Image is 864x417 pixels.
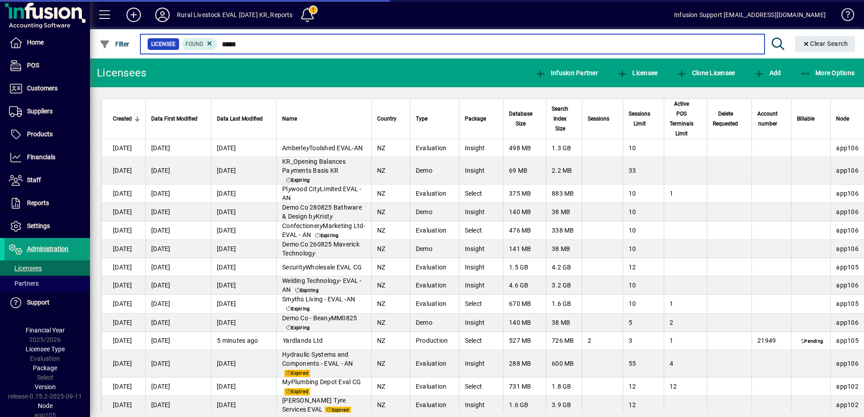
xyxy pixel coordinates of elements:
div: Delete Requested [713,109,746,129]
td: [DATE] [102,221,145,240]
td: 338 MB [546,221,582,240]
td: [DATE] [211,139,276,157]
span: KR_Opening Balances Pa ments Basis KR [282,158,346,174]
span: Type [416,114,427,124]
span: Data Last Modified [217,114,263,124]
div: Data Last Modified [217,114,271,124]
span: Database Size [509,109,532,129]
td: 726 MB [546,332,582,350]
span: Expired [325,407,351,414]
td: [DATE] [102,396,145,414]
td: [DATE] [102,314,145,332]
a: Customers [4,77,90,100]
td: 33 [623,157,664,184]
td: [DATE] [211,240,276,258]
span: app105.prod.infusionbusinesssoftware.com [836,264,859,271]
td: 1.5 GB [503,258,546,276]
td: Select [459,377,504,396]
td: [DATE] [211,377,276,396]
td: 4.6 GB [503,276,546,295]
td: 140 MB [503,203,546,221]
td: 375 MB [503,184,546,203]
button: Profile [148,7,177,23]
span: H draulic S stems and Components - EVAL - AN [282,351,353,367]
a: Knowledge Base [835,2,853,31]
td: [DATE] [145,157,211,184]
a: Support [4,291,90,314]
td: 3 [623,332,664,350]
span: app106.prod.infusionbusinesssoftware.com [836,319,859,326]
span: Clear Search [802,40,848,47]
td: NZ [371,240,410,258]
td: [DATE] [102,139,145,157]
span: Data First Modified [151,114,198,124]
td: Insight [459,203,504,221]
em: y [317,185,320,193]
button: Infusion Partner [533,65,600,81]
span: [PERSON_NAME] T re Services EVAL [282,397,346,413]
em: y [306,144,309,152]
button: Clone Licensee [674,65,737,81]
a: Staff [4,169,90,192]
div: Licensees [97,66,146,80]
td: [DATE] [211,258,276,276]
span: Sm ths Living - EVAL -AN [282,296,355,303]
em: y [312,250,315,257]
span: POS [27,62,39,69]
td: Evaluation [410,139,459,157]
div: Account number [757,109,786,129]
span: Settings [27,222,50,229]
td: [DATE] [102,350,145,377]
td: Evaluation [410,396,459,414]
em: y [288,378,291,386]
span: Name [282,114,297,124]
span: Support [27,299,49,306]
td: Demo [410,314,459,332]
td: 10 [623,276,664,295]
div: Search Index Size [552,104,576,134]
span: Expired [284,370,310,377]
em: y [319,222,323,229]
td: [DATE] [102,184,145,203]
td: 12 [623,377,664,396]
a: Financials [4,146,90,169]
span: Found [185,41,203,47]
a: Licensees [4,260,90,276]
td: 670 MB [503,295,546,313]
td: 1 [664,184,707,203]
div: Active POS Terminals Limit [670,99,702,139]
span: Pending [799,338,825,345]
button: Add [751,65,783,81]
td: 12 [623,396,664,414]
span: Infusion Partner [535,69,598,76]
td: [DATE] [145,221,211,240]
span: Reports [27,199,49,206]
em: y [302,264,306,271]
span: app106.prod.infusionbusinesssoftware.com [836,167,859,174]
span: app106.prod.infusionbusinesssoftware.com [836,208,859,215]
td: [DATE] [145,139,211,157]
td: Production [410,332,459,350]
div: Data First Modified [151,114,206,124]
em: y [287,351,290,358]
td: 10 [623,184,664,203]
em: y [315,351,318,358]
td: [DATE] [211,184,276,203]
td: [DATE] [211,221,276,240]
span: Expiring [293,287,321,295]
td: 476 MB [503,221,546,240]
span: app102.prod.infusionbusinesssoftware.com [836,383,859,390]
span: app105.prod.infusionbusinesssoftware.com [836,300,859,307]
td: NZ [371,139,410,157]
td: NZ [371,157,410,184]
td: 140 MB [503,314,546,332]
td: [DATE] [145,314,211,332]
a: Settings [4,215,90,238]
span: app106.prod.infusionbusinesssoftware.com [836,282,859,289]
td: [DATE] [102,258,145,276]
td: [DATE] [145,203,211,221]
span: Add [754,69,781,76]
span: Suppliers [27,108,53,115]
td: 2 [664,314,707,332]
td: 1.3 GB [546,139,582,157]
